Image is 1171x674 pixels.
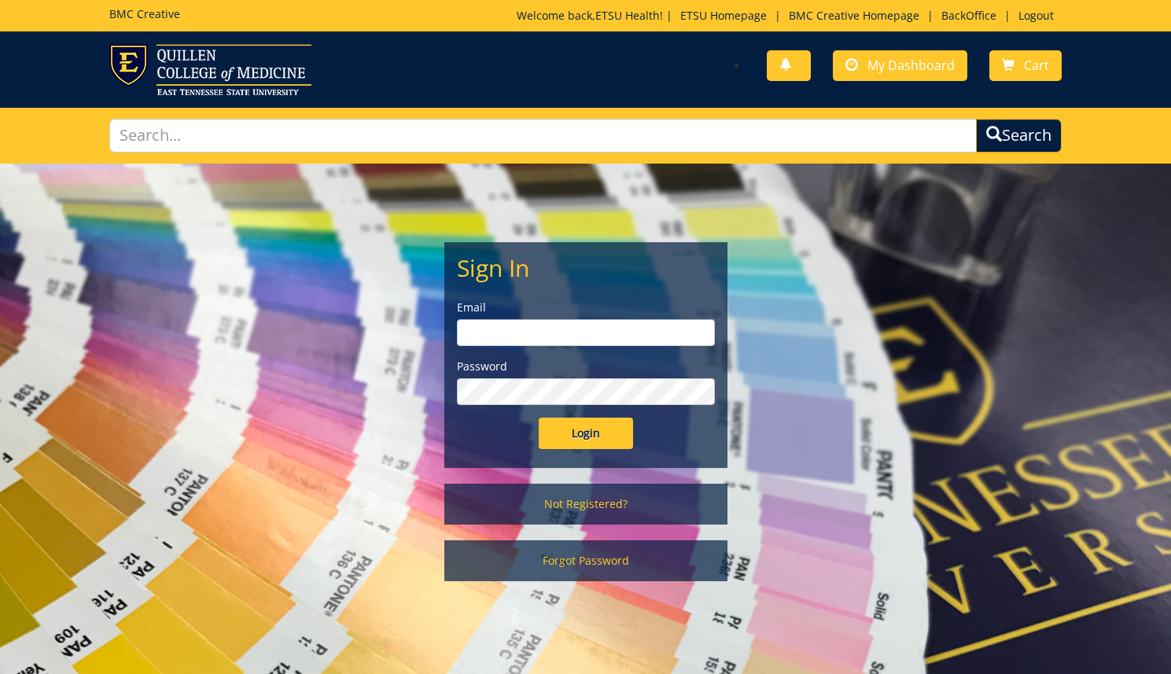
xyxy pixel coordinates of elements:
[1024,57,1049,74] span: Cart
[444,540,727,581] a: Forgot Password
[517,8,1062,24] p: Welcome back, ! | | | |
[672,8,775,23] a: ETSU Homepage
[989,50,1062,81] a: Cart
[444,484,727,525] a: Not Registered?
[1011,8,1062,23] a: Logout
[595,8,660,23] a: ETSU Health
[867,57,955,74] span: My Dashboard
[109,44,311,95] img: ETSU logo
[109,8,180,20] h5: BMC Creative
[976,119,1062,153] button: Search
[539,418,633,449] input: Login
[457,255,715,281] h2: Sign In
[457,359,715,374] label: Password
[933,8,1004,23] a: BackOffice
[781,8,927,23] a: BMC Creative Homepage
[833,50,967,81] a: My Dashboard
[109,119,977,153] input: Search...
[457,300,715,315] label: Email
